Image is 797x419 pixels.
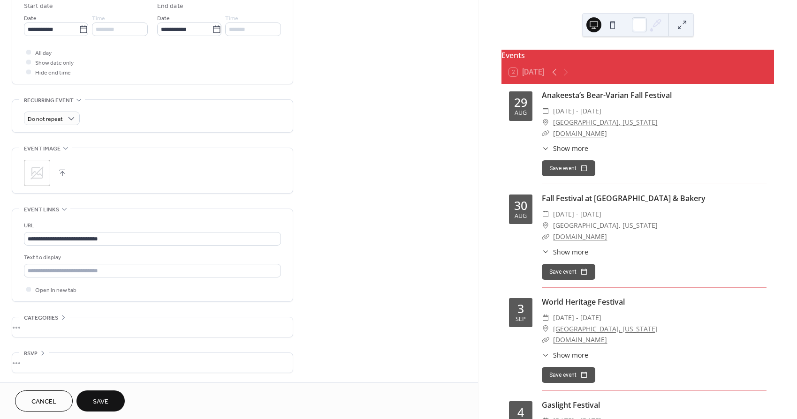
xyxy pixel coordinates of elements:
span: Event image [24,144,61,154]
span: Show more [553,247,588,257]
a: [GEOGRAPHIC_DATA], [US_STATE] [553,117,658,128]
div: Sep [516,316,526,322]
div: End date [157,1,183,11]
div: Aug [515,110,527,116]
a: Fall Festival at [GEOGRAPHIC_DATA] & Bakery [542,193,706,203]
div: ​ [542,143,549,153]
div: ​ [542,323,549,335]
a: Anakeesta’s Bear-Varian Fall Festival [542,90,672,100]
div: 4 [517,406,524,418]
div: 29 [514,97,527,108]
button: Save event [542,160,595,176]
span: Show more [553,350,588,360]
div: URL [24,221,279,231]
span: Show date only [35,58,74,68]
span: Save [93,397,108,407]
button: Save event [542,264,595,280]
span: Time [92,14,105,23]
span: All day [35,48,52,58]
div: ​ [542,117,549,128]
div: ​ [542,350,549,360]
div: ​ [542,105,549,117]
a: [DOMAIN_NAME] [553,335,607,344]
button: Save event [542,367,595,383]
span: Show more [553,143,588,153]
span: Date [157,14,170,23]
div: Events [501,50,774,61]
span: Do not repeat [28,114,63,125]
span: [DATE] - [DATE] [553,209,601,220]
a: Gaslight Festival [542,400,600,410]
a: [GEOGRAPHIC_DATA], [US_STATE] [553,323,658,335]
div: ••• [12,317,293,337]
span: Recurring event [24,96,74,105]
span: Time [225,14,238,23]
button: ​Show more [542,247,588,257]
button: ​Show more [542,143,588,153]
div: Aug [515,213,527,219]
button: Save [76,390,125,412]
span: [DATE] - [DATE] [553,105,601,117]
button: ​Show more [542,350,588,360]
div: ​ [542,231,549,242]
button: Cancel [15,390,73,412]
div: ​ [542,334,549,345]
a: [DOMAIN_NAME] [553,232,607,241]
span: Date [24,14,37,23]
div: 30 [514,200,527,211]
div: Text to display [24,253,279,262]
span: Categories [24,313,58,323]
div: ​ [542,209,549,220]
div: ; [24,160,50,186]
div: 3 [517,303,524,314]
span: [GEOGRAPHIC_DATA], [US_STATE] [553,220,658,231]
a: World Heritage Festival [542,297,625,307]
div: ​ [542,312,549,323]
div: Start date [24,1,53,11]
span: [DATE] - [DATE] [553,312,601,323]
div: ​ [542,220,549,231]
span: Cancel [31,397,56,407]
span: RSVP [24,349,38,359]
div: ••• [12,353,293,373]
span: Event links [24,205,59,215]
div: ​ [542,128,549,139]
span: Hide end time [35,68,71,78]
a: [DOMAIN_NAME] [553,129,607,138]
span: Open in new tab [35,285,76,295]
div: ​ [542,247,549,257]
